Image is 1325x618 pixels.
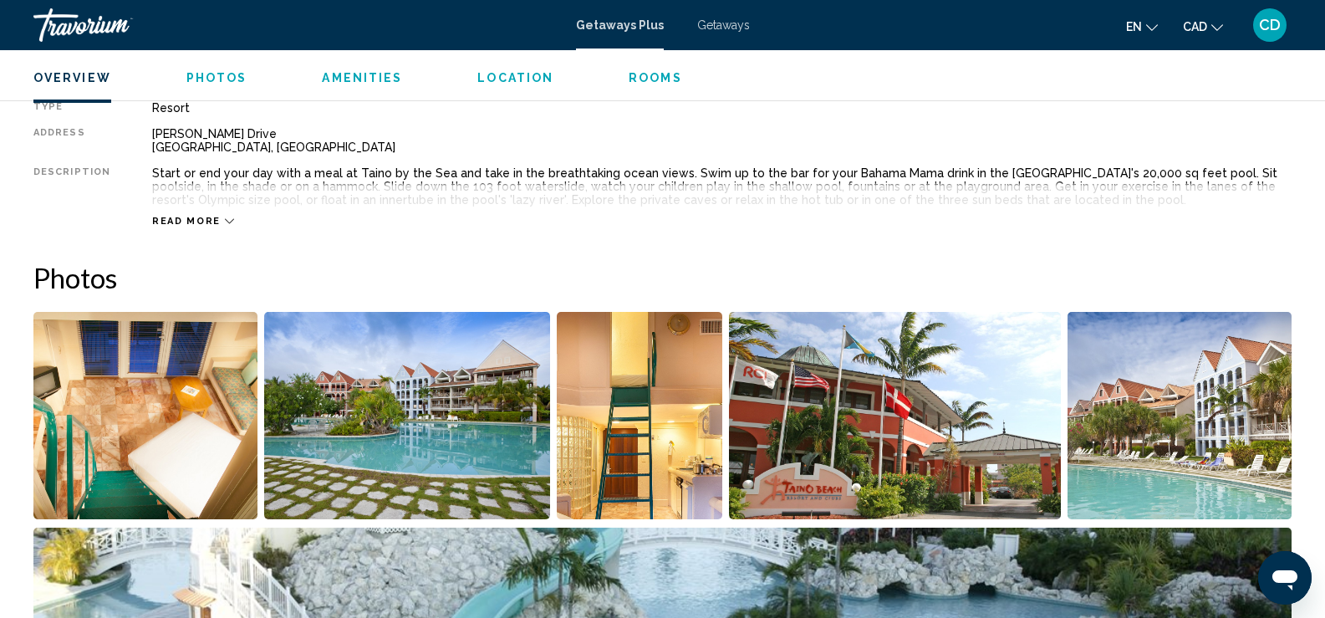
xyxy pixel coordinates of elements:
[33,8,559,42] a: Travorium
[33,311,257,520] button: Open full-screen image slider
[1248,8,1292,43] button: User Menu
[33,101,110,115] div: Type
[152,216,221,227] span: Read more
[33,71,111,84] span: Overview
[1126,20,1142,33] span: en
[729,311,1062,520] button: Open full-screen image slider
[322,70,402,85] button: Amenities
[152,166,1292,207] div: Start or end your day with a meal at Taino by the Sea and take in the breathtaking ocean views. S...
[1259,17,1281,33] span: CD
[186,71,247,84] span: Photos
[1126,14,1158,38] button: Change language
[33,261,1292,294] h2: Photos
[629,70,682,85] button: Rooms
[1183,14,1223,38] button: Change currency
[477,70,553,85] button: Location
[322,71,402,84] span: Amenities
[33,70,111,85] button: Overview
[33,127,110,154] div: Address
[629,71,682,84] span: Rooms
[557,311,722,520] button: Open full-screen image slider
[186,70,247,85] button: Photos
[477,71,553,84] span: Location
[152,215,234,227] button: Read more
[33,166,110,207] div: Description
[152,127,1292,154] div: [PERSON_NAME] Drive [GEOGRAPHIC_DATA], [GEOGRAPHIC_DATA]
[697,18,750,32] a: Getaways
[264,311,551,520] button: Open full-screen image slider
[152,101,1292,115] div: Resort
[1183,20,1207,33] span: CAD
[1068,311,1292,520] button: Open full-screen image slider
[576,18,664,32] a: Getaways Plus
[1258,551,1312,605] iframe: Bouton de lancement de la fenêtre de messagerie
